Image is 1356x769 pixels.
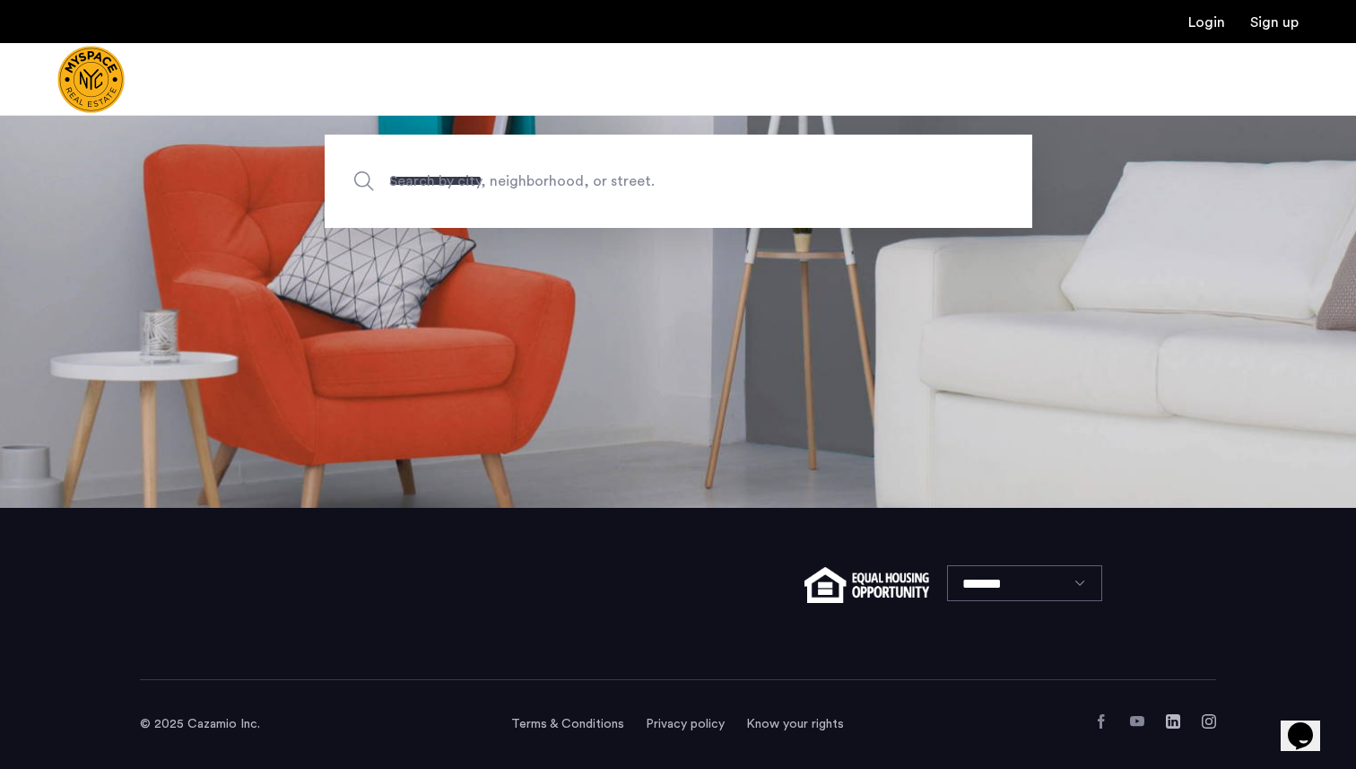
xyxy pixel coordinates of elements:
[57,46,125,113] img: logo
[1166,714,1180,729] a: LinkedIn
[389,169,884,193] span: Search by city, neighborhood, or street.
[1281,697,1338,751] iframe: chat widget
[804,567,929,603] img: equal-housing.png
[746,715,844,733] a: Know your rights
[947,565,1102,601] select: Language select
[1250,15,1299,30] a: Registration
[511,715,624,733] a: Terms and conditions
[1202,714,1216,729] a: Instagram
[1188,15,1225,30] a: Login
[1094,714,1108,729] a: Facebook
[57,46,125,113] a: Cazamio Logo
[325,135,1032,228] input: Apartment Search
[646,715,725,733] a: Privacy policy
[140,718,260,730] span: © 2025 Cazamio Inc.
[1130,714,1144,729] a: YouTube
